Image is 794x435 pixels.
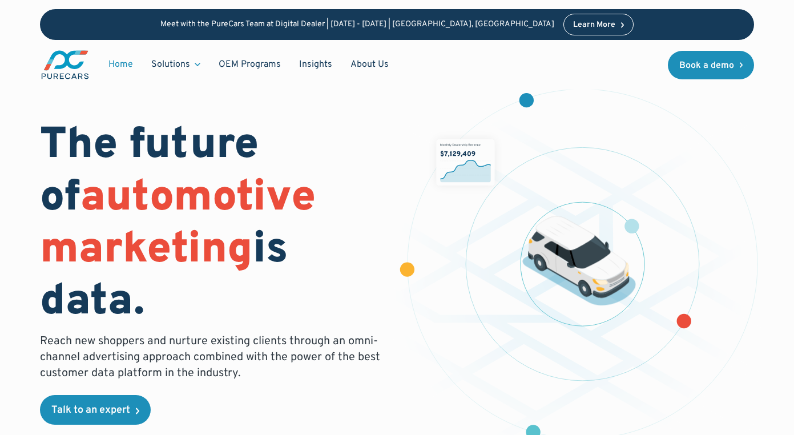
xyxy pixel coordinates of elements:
img: chart showing monthly dealership revenue of $7m [437,139,495,185]
div: Book a demo [679,61,734,70]
a: Book a demo [668,51,755,79]
img: purecars logo [40,49,90,80]
div: Learn More [573,21,615,29]
p: Reach new shoppers and nurture existing clients through an omni-channel advertising approach comb... [40,333,384,381]
div: Solutions [151,58,190,71]
a: Learn More [563,14,634,35]
a: OEM Programs [209,54,290,75]
a: Talk to an expert [40,395,151,425]
div: Talk to an expert [51,405,130,416]
div: Solutions [142,54,209,75]
img: illustration of a vehicle [522,216,636,306]
span: automotive marketing [40,171,316,278]
a: About Us [341,54,398,75]
a: main [40,49,90,80]
a: Insights [290,54,341,75]
a: Home [99,54,142,75]
p: Meet with the PureCars Team at Digital Dealer | [DATE] - [DATE] | [GEOGRAPHIC_DATA], [GEOGRAPHIC_... [160,20,554,30]
h1: The future of is data. [40,120,384,329]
